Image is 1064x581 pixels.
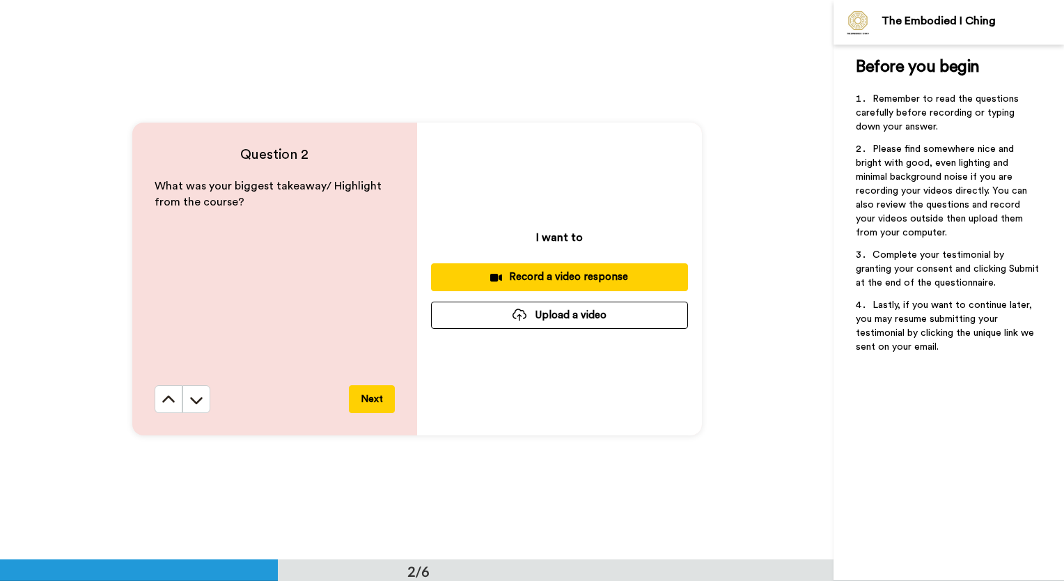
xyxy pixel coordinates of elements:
button: Upload a video [431,302,688,329]
p: I want to [536,229,583,246]
div: Record a video response [442,270,677,284]
span: Lastly, if you want to continue later, you may resume submitting your testimonial by clicking the... [856,300,1037,352]
img: Profile Image [841,6,875,39]
button: Next [349,385,395,413]
h4: Question 2 [155,145,395,164]
span: Please find somewhere nice and bright with good, even lighting and minimal background noise if yo... [856,144,1030,238]
span: Before you begin [856,59,979,75]
button: Record a video response [431,263,688,290]
div: 2/6 [385,561,452,581]
span: What was your biggest takeaway/ Highlight from the course? [155,180,384,208]
span: Remember to read the questions carefully before recording or typing down your answer. [856,94,1022,132]
span: Complete your testimonial by granting your consent and clicking Submit at the end of the question... [856,250,1042,288]
div: The Embodied I Ching [882,15,1063,28]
